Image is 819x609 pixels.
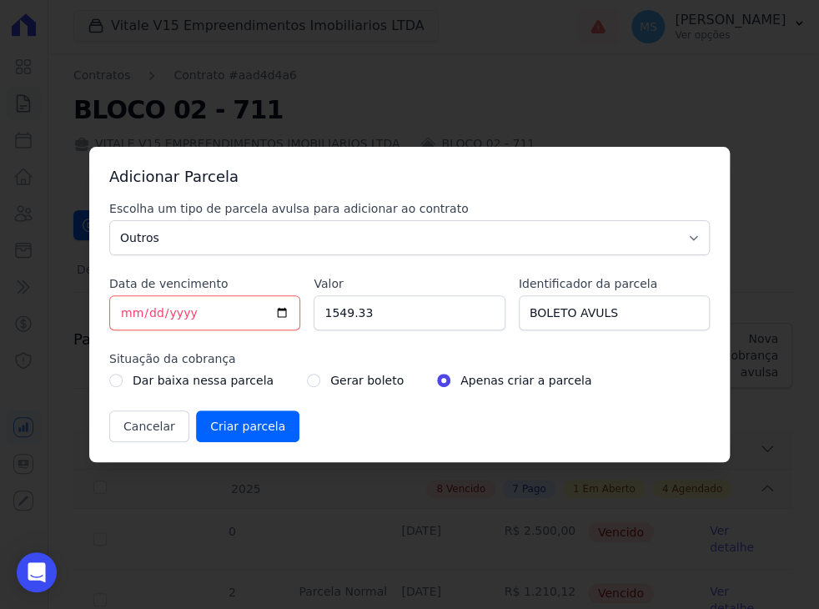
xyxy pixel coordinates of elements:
label: Gerar boleto [330,370,404,390]
label: Apenas criar a parcela [460,370,591,390]
label: Situação da cobrança [109,350,710,367]
label: Data de vencimento [109,275,300,292]
label: Dar baixa nessa parcela [133,370,274,390]
label: Escolha um tipo de parcela avulsa para adicionar ao contrato [109,200,710,217]
label: Valor [314,275,505,292]
input: Criar parcela [196,410,299,442]
div: Open Intercom Messenger [17,552,57,592]
label: Identificador da parcela [519,275,710,292]
h3: Adicionar Parcela [109,167,710,187]
button: Cancelar [109,410,189,442]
